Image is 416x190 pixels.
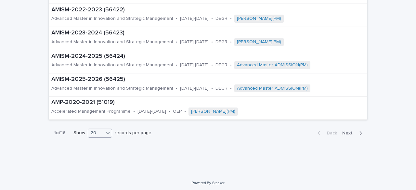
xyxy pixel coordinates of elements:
[49,50,367,73] a: AMISM-2024-2025 (56424)Advanced Master in Innovation and Strategic Management•[DATE]-[DATE]•DEGR•...
[49,73,367,96] a: AMISM-2025-2026 (56425)Advanced Master in Innovation and Strategic Management•[DATE]-[DATE]•DEGR•...
[180,62,209,68] p: [DATE]-[DATE]
[215,86,227,91] p: DEGR
[211,86,213,91] p: •
[51,109,131,114] p: Accelerated Management Programme
[230,86,232,91] p: •
[49,125,71,141] p: 1 of 16
[115,130,151,136] p: records per page
[191,109,235,114] a: [PERSON_NAME](PM)
[237,62,308,68] a: Advanced Master ADMISSION(PM)
[323,131,337,135] span: Back
[51,99,303,106] p: AMP-2020-2021 (51019)
[230,16,232,21] p: •
[230,62,232,68] p: •
[51,39,173,45] p: Advanced Master in Innovation and Strategic Management
[49,4,367,27] a: AMISM-2022-2023 (56422)Advanced Master in Innovation and Strategic Management•[DATE]-[DATE]•DEGR•...
[342,131,357,135] span: Next
[51,30,358,37] p: AMISM-2023-2024 (56423)
[88,130,104,136] div: 20
[49,27,367,50] a: AMISM-2023-2024 (56423)Advanced Master in Innovation and Strategic Management•[DATE]-[DATE]•DEGR•...
[312,130,340,136] button: Back
[51,6,358,14] p: AMISM-2022-2023 (56422)
[237,16,281,21] a: [PERSON_NAME](PM)
[215,39,227,45] p: DEGR
[51,76,365,83] p: AMISM-2025-2026 (56425)
[176,62,177,68] p: •
[237,39,281,45] a: [PERSON_NAME](PM)
[173,109,182,114] p: OEP
[137,109,166,114] p: [DATE]-[DATE]
[51,86,173,91] p: Advanced Master in Innovation and Strategic Management
[211,39,213,45] p: •
[176,16,177,21] p: •
[211,16,213,21] p: •
[180,16,209,21] p: [DATE]-[DATE]
[184,109,186,114] p: •
[180,39,209,45] p: [DATE]-[DATE]
[133,109,135,114] p: •
[230,39,232,45] p: •
[51,53,365,60] p: AMISM-2024-2025 (56424)
[215,16,227,21] p: DEGR
[211,62,213,68] p: •
[191,181,224,185] a: Powered By Stacker
[215,62,227,68] p: DEGR
[49,96,367,120] a: AMP-2020-2021 (51019)Accelerated Management Programme•[DATE]-[DATE]•OEP•[PERSON_NAME](PM)
[51,16,173,21] p: Advanced Master in Innovation and Strategic Management
[340,130,367,136] button: Next
[180,86,209,91] p: [DATE]-[DATE]
[169,109,170,114] p: •
[51,62,173,68] p: Advanced Master in Innovation and Strategic Management
[176,86,177,91] p: •
[73,130,85,136] p: Show
[176,39,177,45] p: •
[237,86,308,91] a: Advanced Master ADMISSION(PM)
